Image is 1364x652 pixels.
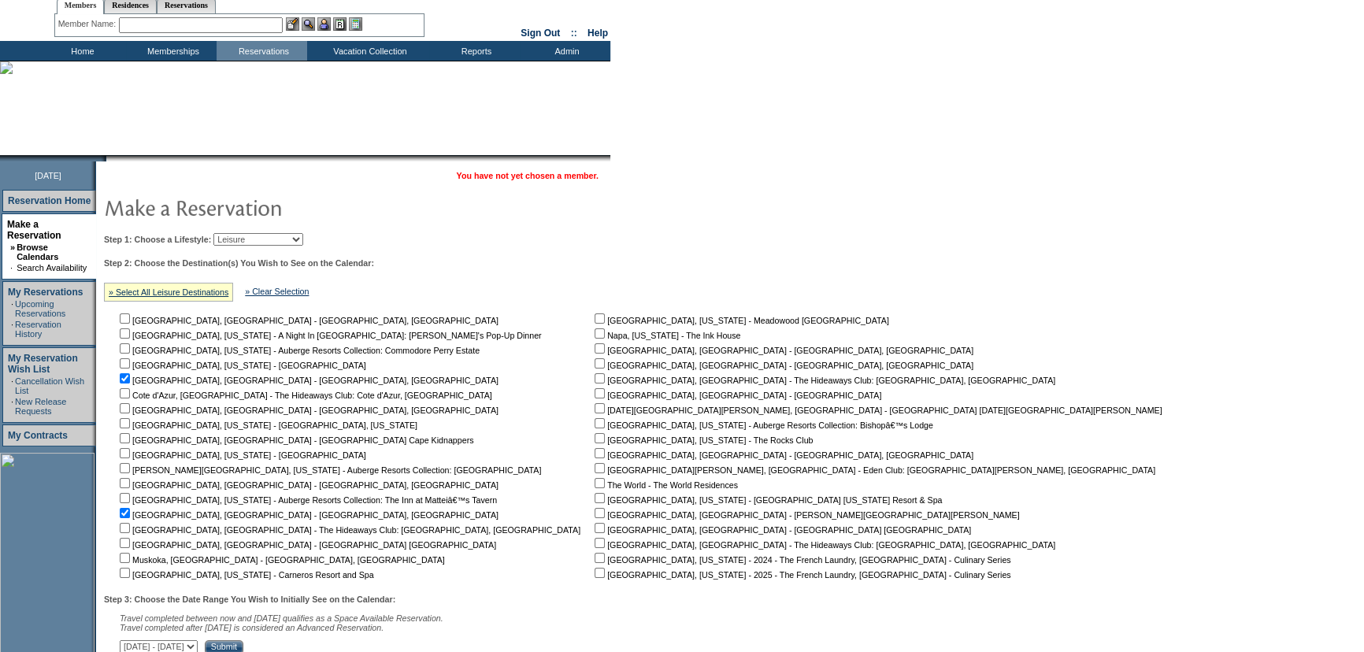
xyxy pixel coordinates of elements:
[317,17,331,31] img: Impersonate
[591,555,1010,565] nobr: [GEOGRAPHIC_DATA], [US_STATE] - 2024 - The French Laundry, [GEOGRAPHIC_DATA] - Culinary Series
[117,540,496,550] nobr: [GEOGRAPHIC_DATA], [GEOGRAPHIC_DATA] - [GEOGRAPHIC_DATA] [GEOGRAPHIC_DATA]
[104,235,211,244] b: Step 1: Choose a Lifestyle:
[15,376,84,395] a: Cancellation Wish List
[591,361,973,370] nobr: [GEOGRAPHIC_DATA], [GEOGRAPHIC_DATA] - [GEOGRAPHIC_DATA], [GEOGRAPHIC_DATA]
[591,480,738,490] nobr: The World - The World Residences
[104,595,395,604] b: Step 3: Choose the Date Range You Wish to Initially See on the Calendar:
[117,316,499,325] nobr: [GEOGRAPHIC_DATA], [GEOGRAPHIC_DATA] - [GEOGRAPHIC_DATA], [GEOGRAPHIC_DATA]
[117,331,542,340] nobr: [GEOGRAPHIC_DATA], [US_STATE] - A Night In [GEOGRAPHIC_DATA]: [PERSON_NAME]'s Pop-Up Dinner
[117,450,366,460] nobr: [GEOGRAPHIC_DATA], [US_STATE] - [GEOGRAPHIC_DATA]
[591,495,942,505] nobr: [GEOGRAPHIC_DATA], [US_STATE] - [GEOGRAPHIC_DATA] [US_STATE] Resort & Spa
[307,41,429,61] td: Vacation Collection
[11,320,13,339] td: ·
[8,195,91,206] a: Reservation Home
[591,510,1019,520] nobr: [GEOGRAPHIC_DATA], [GEOGRAPHIC_DATA] - [PERSON_NAME][GEOGRAPHIC_DATA][PERSON_NAME]
[117,465,541,475] nobr: [PERSON_NAME][GEOGRAPHIC_DATA], [US_STATE] - Auberge Resorts Collection: [GEOGRAPHIC_DATA]
[17,263,87,272] a: Search Availability
[117,495,497,505] nobr: [GEOGRAPHIC_DATA], [US_STATE] - Auberge Resorts Collection: The Inn at Matteiâ€™s Tavern
[521,28,560,39] a: Sign Out
[117,480,499,490] nobr: [GEOGRAPHIC_DATA], [GEOGRAPHIC_DATA] - [GEOGRAPHIC_DATA], [GEOGRAPHIC_DATA]
[104,191,419,223] img: pgTtlMakeReservation.gif
[117,570,374,580] nobr: [GEOGRAPHIC_DATA], [US_STATE] - Carneros Resort and Spa
[302,17,315,31] img: View
[591,331,740,340] nobr: Napa, [US_STATE] - The Ink House
[117,555,445,565] nobr: Muskoka, [GEOGRAPHIC_DATA] - [GEOGRAPHIC_DATA], [GEOGRAPHIC_DATA]
[591,525,971,535] nobr: [GEOGRAPHIC_DATA], [GEOGRAPHIC_DATA] - [GEOGRAPHIC_DATA] [GEOGRAPHIC_DATA]
[11,299,13,318] td: ·
[117,510,499,520] nobr: [GEOGRAPHIC_DATA], [GEOGRAPHIC_DATA] - [GEOGRAPHIC_DATA], [GEOGRAPHIC_DATA]
[8,287,83,298] a: My Reservations
[117,525,580,535] nobr: [GEOGRAPHIC_DATA], [GEOGRAPHIC_DATA] - The Hideaways Club: [GEOGRAPHIC_DATA], [GEOGRAPHIC_DATA]
[8,430,68,441] a: My Contracts
[591,391,881,400] nobr: [GEOGRAPHIC_DATA], [GEOGRAPHIC_DATA] - [GEOGRAPHIC_DATA]
[520,41,610,61] td: Admin
[333,17,347,31] img: Reservations
[571,28,577,39] span: ::
[591,376,1055,385] nobr: [GEOGRAPHIC_DATA], [GEOGRAPHIC_DATA] - The Hideaways Club: [GEOGRAPHIC_DATA], [GEOGRAPHIC_DATA]
[120,613,443,623] span: Travel completed between now and [DATE] qualifies as a Space Available Reservation.
[8,353,78,375] a: My Reservation Wish List
[11,397,13,416] td: ·
[126,41,217,61] td: Memberships
[591,346,973,355] nobr: [GEOGRAPHIC_DATA], [GEOGRAPHIC_DATA] - [GEOGRAPHIC_DATA], [GEOGRAPHIC_DATA]
[11,376,13,395] td: ·
[35,41,126,61] td: Home
[591,420,933,430] nobr: [GEOGRAPHIC_DATA], [US_STATE] - Auberge Resorts Collection: Bishopâ€™s Lodge
[117,361,366,370] nobr: [GEOGRAPHIC_DATA], [US_STATE] - [GEOGRAPHIC_DATA]
[217,41,307,61] td: Reservations
[591,435,813,445] nobr: [GEOGRAPHIC_DATA], [US_STATE] - The Rocks Club
[587,28,608,39] a: Help
[591,465,1155,475] nobr: [GEOGRAPHIC_DATA][PERSON_NAME], [GEOGRAPHIC_DATA] - Eden Club: [GEOGRAPHIC_DATA][PERSON_NAME], [G...
[120,623,384,632] nobr: Travel completed after [DATE] is considered an Advanced Reservation.
[10,263,15,272] td: ·
[15,320,61,339] a: Reservation History
[58,17,119,31] div: Member Name:
[117,391,492,400] nobr: Cote d'Azur, [GEOGRAPHIC_DATA] - The Hideaways Club: Cote d'Azur, [GEOGRAPHIC_DATA]
[104,258,374,268] b: Step 2: Choose the Destination(s) You Wish to See on the Calendar:
[591,570,1010,580] nobr: [GEOGRAPHIC_DATA], [US_STATE] - 2025 - The French Laundry, [GEOGRAPHIC_DATA] - Culinary Series
[117,406,499,415] nobr: [GEOGRAPHIC_DATA], [GEOGRAPHIC_DATA] - [GEOGRAPHIC_DATA], [GEOGRAPHIC_DATA]
[7,219,61,241] a: Make a Reservation
[10,243,15,252] b: »
[457,171,599,180] span: You have not yet chosen a member.
[245,287,309,296] a: » Clear Selection
[591,406,1162,415] nobr: [DATE][GEOGRAPHIC_DATA][PERSON_NAME], [GEOGRAPHIC_DATA] - [GEOGRAPHIC_DATA] [DATE][GEOGRAPHIC_DAT...
[109,287,228,297] a: » Select All Leisure Destinations
[117,420,417,430] nobr: [GEOGRAPHIC_DATA], [US_STATE] - [GEOGRAPHIC_DATA], [US_STATE]
[101,155,106,161] img: promoShadowLeftCorner.gif
[117,346,480,355] nobr: [GEOGRAPHIC_DATA], [US_STATE] - Auberge Resorts Collection: Commodore Perry Estate
[349,17,362,31] img: b_calculator.gif
[591,450,973,460] nobr: [GEOGRAPHIC_DATA], [GEOGRAPHIC_DATA] - [GEOGRAPHIC_DATA], [GEOGRAPHIC_DATA]
[117,435,473,445] nobr: [GEOGRAPHIC_DATA], [GEOGRAPHIC_DATA] - [GEOGRAPHIC_DATA] Cape Kidnappers
[17,243,58,261] a: Browse Calendars
[286,17,299,31] img: b_edit.gif
[591,540,1055,550] nobr: [GEOGRAPHIC_DATA], [GEOGRAPHIC_DATA] - The Hideaways Club: [GEOGRAPHIC_DATA], [GEOGRAPHIC_DATA]
[106,155,108,161] img: blank.gif
[117,376,499,385] nobr: [GEOGRAPHIC_DATA], [GEOGRAPHIC_DATA] - [GEOGRAPHIC_DATA], [GEOGRAPHIC_DATA]
[15,299,65,318] a: Upcoming Reservations
[429,41,520,61] td: Reports
[35,171,61,180] span: [DATE]
[15,397,66,416] a: New Release Requests
[591,316,889,325] nobr: [GEOGRAPHIC_DATA], [US_STATE] - Meadowood [GEOGRAPHIC_DATA]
